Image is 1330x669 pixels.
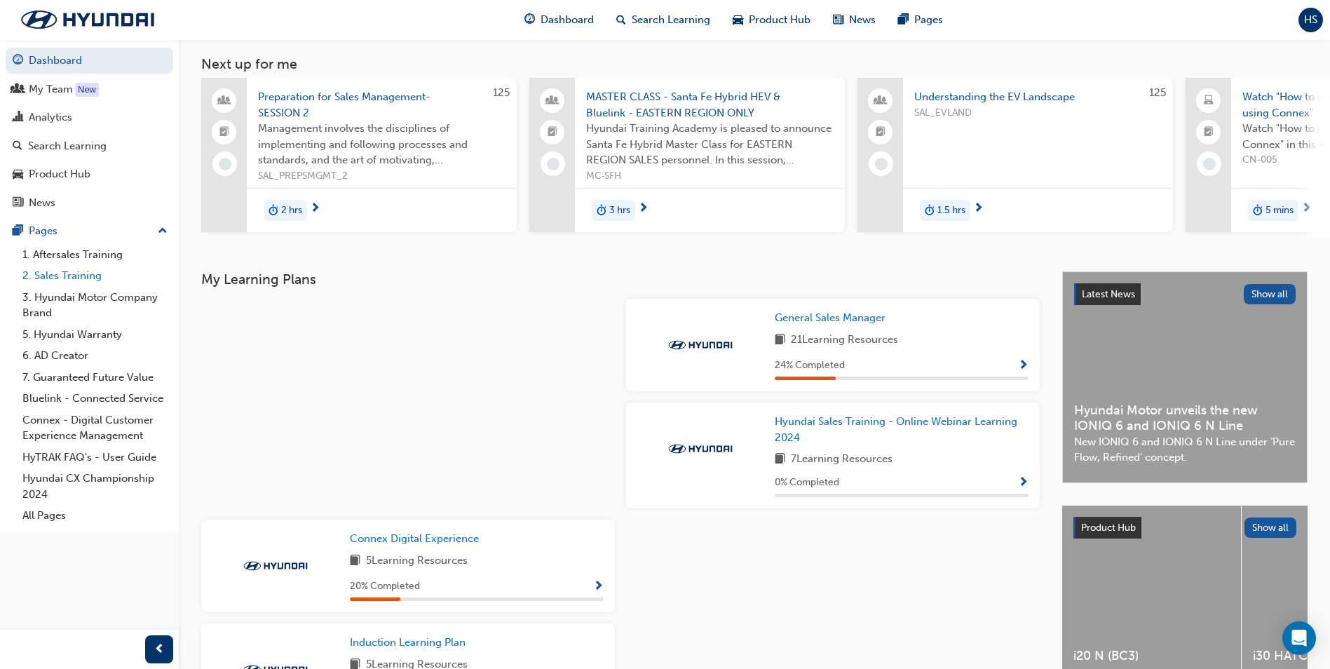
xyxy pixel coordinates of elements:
[219,123,229,142] span: booktick-icon
[350,635,471,651] a: Induction Learning Plan
[1018,477,1029,489] span: Show Progress
[876,123,885,142] span: booktick-icon
[524,11,535,29] span: guage-icon
[6,218,173,244] button: Pages
[1082,288,1135,300] span: Latest News
[350,531,484,547] a: Connex Digital Experience
[605,6,721,34] a: search-iconSearch Learning
[6,190,173,216] a: News
[17,447,173,468] a: HyTRAK FAQ's - User Guide
[6,161,173,187] a: Product Hub
[1149,86,1166,99] span: 125
[219,158,231,170] span: learningRecordVerb_NONE-icon
[875,158,888,170] span: learningRecordVerb_NONE-icon
[775,311,885,324] span: General Sales Manager
[17,505,173,527] a: All Pages
[775,358,845,374] span: 24 % Completed
[937,203,965,219] span: 1.5 hrs
[1074,403,1296,434] span: Hyundai Motor unveils the new IONIQ 6 and IONIQ 6 N Line
[281,203,302,219] span: 2 hrs
[29,109,72,126] div: Analytics
[833,11,843,29] span: news-icon
[350,532,479,545] span: Connex Digital Experience
[1074,434,1296,466] span: New IONIQ 6 and IONIQ 6 N Line under ‘Pure Flow, Refined’ concept.
[75,83,99,97] div: Tooltip anchor
[749,12,810,28] span: Product Hub
[13,111,23,124] span: chart-icon
[6,45,173,218] button: DashboardMy TeamAnalyticsSearch LearningProduct HubNews
[13,140,22,153] span: search-icon
[13,225,23,238] span: pages-icon
[493,86,510,99] span: 125
[201,78,517,232] a: 125Preparation for Sales Management-SESSION 2Management involves the disciplines of implementing ...
[597,201,606,219] span: duration-icon
[219,92,229,110] span: people-icon
[17,468,173,505] a: Hyundai CX Championship 2024
[616,11,626,29] span: search-icon
[1265,203,1294,219] span: 5 mins
[201,271,1040,288] h3: My Learning Plans
[775,451,785,468] span: book-icon
[1073,517,1296,539] a: Product HubShow all
[1298,8,1323,32] button: HS
[29,223,57,239] div: Pages
[791,451,893,468] span: 7 Learning Resources
[17,345,173,367] a: 6. AD Creator
[1203,158,1216,170] span: learningRecordVerb_NONE-icon
[6,133,173,159] a: Search Learning
[6,48,173,74] a: Dashboard
[269,201,278,219] span: duration-icon
[1282,621,1316,655] div: Open Intercom Messenger
[29,195,55,211] div: News
[914,12,943,28] span: Pages
[849,12,876,28] span: News
[28,138,107,154] div: Search Learning
[1301,203,1312,215] span: next-icon
[1074,283,1296,306] a: Latest NewsShow all
[29,81,73,97] div: My Team
[548,123,557,142] span: booktick-icon
[17,367,173,388] a: 7. Guaranteed Future Value
[17,324,173,346] a: 5. Hyundai Warranty
[529,78,845,232] a: MASTER CLASS - Santa Fe Hybrid HEV & Bluelink - EASTERN REGION ONLYHyundai Training Academy is pl...
[775,475,839,491] span: 0 % Completed
[1018,357,1029,374] button: Show Progress
[179,56,1330,72] h3: Next up for me
[914,105,1162,121] span: SAL_EVLAND
[1204,123,1214,142] span: booktick-icon
[13,168,23,181] span: car-icon
[775,415,1017,444] span: Hyundai Sales Training - Online Webinar Learning 2024
[350,553,360,570] span: book-icon
[914,89,1162,105] span: Understanding the EV Landscape
[13,197,23,210] span: news-icon
[609,203,630,219] span: 3 hrs
[17,265,173,287] a: 2. Sales Training
[1204,92,1214,110] span: laptop-icon
[29,166,90,182] div: Product Hub
[586,121,834,168] span: Hyundai Training Academy is pleased to announce Santa Fe Hybrid Master Class for EASTERN REGION S...
[1081,522,1136,534] span: Product Hub
[775,414,1029,445] a: Hyundai Sales Training - Online Webinar Learning 2024
[586,168,834,184] span: MC-SFH
[6,76,173,102] a: My Team
[775,310,891,326] a: General Sales Manager
[791,332,898,349] span: 21 Learning Resources
[876,92,885,110] span: people-icon
[258,89,505,121] span: Preparation for Sales Management-SESSION 2
[237,559,314,573] img: Trak
[1304,12,1317,28] span: HS
[721,6,822,34] a: car-iconProduct Hub
[1062,271,1308,483] a: Latest NewsShow allHyundai Motor unveils the new IONIQ 6 and IONIQ 6 N LineNew IONIQ 6 and IONIQ ...
[1253,201,1263,219] span: duration-icon
[973,203,984,215] span: next-icon
[7,5,168,34] img: Trak
[662,442,739,456] img: Trak
[1018,360,1029,372] span: Show Progress
[925,201,935,219] span: duration-icon
[548,92,557,110] span: people-icon
[350,636,466,649] span: Induction Learning Plan
[6,104,173,130] a: Analytics
[593,578,604,595] button: Show Progress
